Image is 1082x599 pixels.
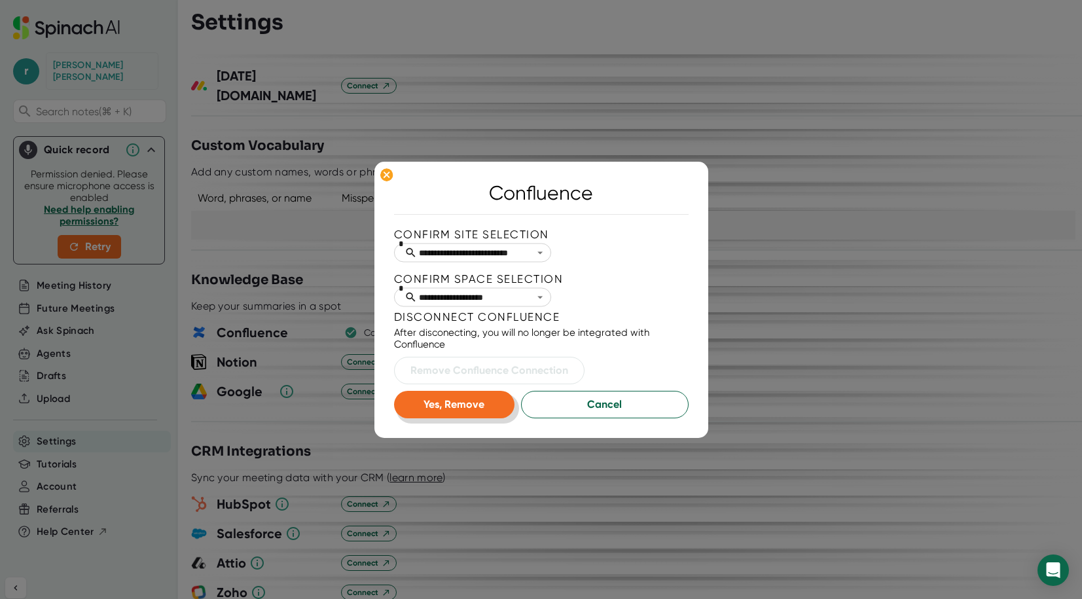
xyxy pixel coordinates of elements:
button: Yes, Remove [394,391,515,418]
button: Open [533,289,547,304]
div: After disconecting, you will no longer be integrated with Confluence [394,327,689,350]
div: Open Intercom Messenger [1037,554,1069,586]
span: Remove Confluence Connection [410,363,568,378]
button: Cancel [521,391,688,418]
div: Confirm Space Selection [394,272,689,285]
div: Confluence [489,181,593,204]
div: Disconnect Confluence [394,310,689,323]
button: Remove Confluence Connection [394,357,585,384]
div: Confirm Site Selection [394,228,689,241]
span: Yes, Remove [424,398,484,410]
span: Cancel [537,397,672,412]
button: Open [533,245,547,259]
